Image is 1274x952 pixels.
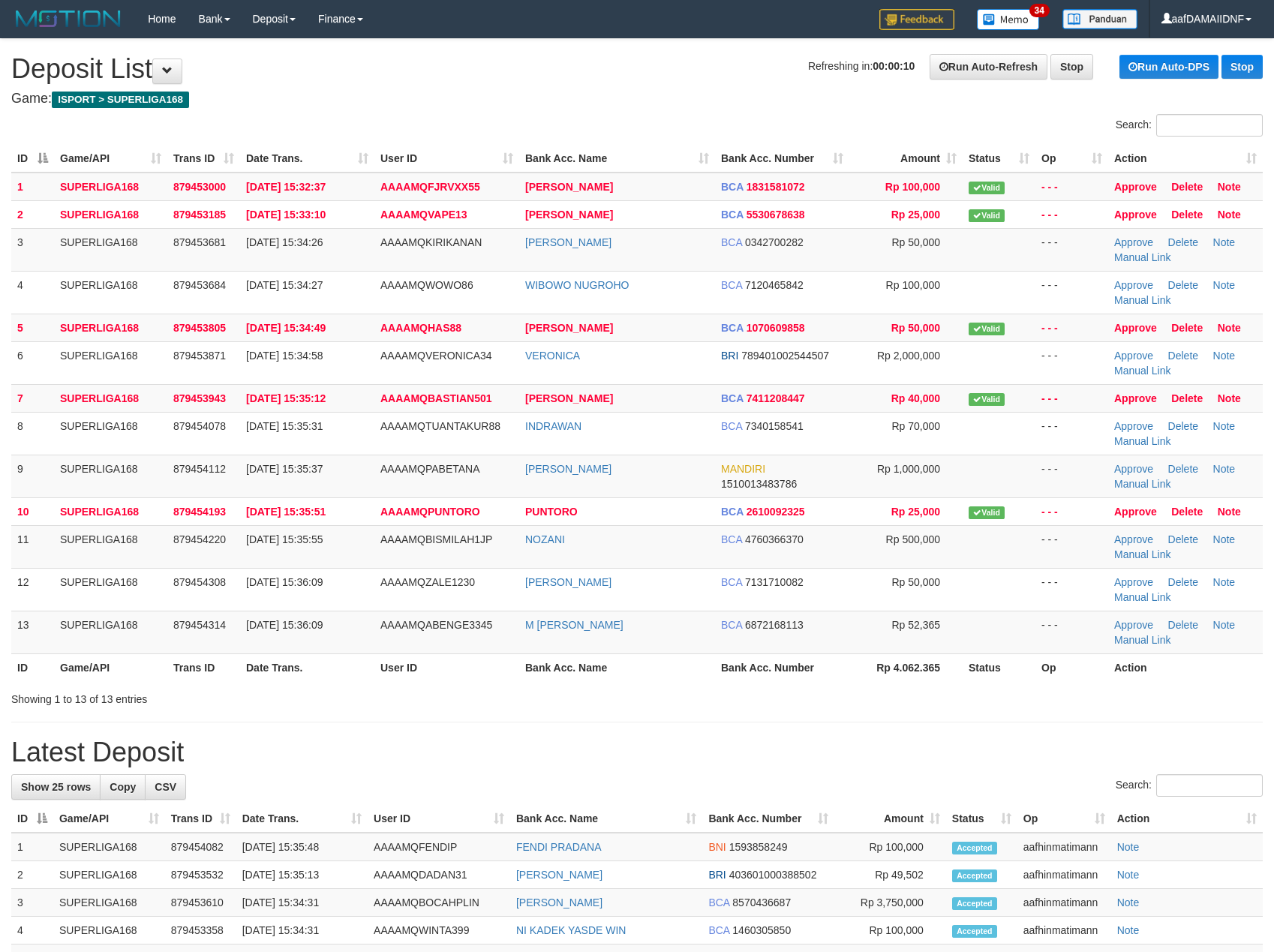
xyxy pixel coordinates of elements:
span: Refreshing in: [808,60,915,72]
span: Rp 50,000 [891,236,940,248]
a: M [PERSON_NAME] [525,619,623,631]
a: Manual Link [1114,294,1171,306]
td: - - - [1035,384,1108,412]
td: 13 [11,611,54,653]
th: Status [963,653,1035,681]
a: WIBOWO NUGROHO [525,279,629,291]
th: User ID [374,653,519,681]
span: Copy 1460305850 to clipboard [732,924,791,936]
td: - - - [1035,412,1108,455]
span: Accepted [952,897,997,910]
td: 11 [11,525,54,568]
a: Delete [1168,350,1198,362]
th: Status: activate to sort column ascending [963,145,1035,173]
span: MANDIRI [721,463,765,475]
td: - - - [1035,525,1108,568]
span: [DATE] 15:35:31 [246,420,323,432]
a: Run Auto-DPS [1119,55,1218,79]
h1: Deposit List [11,54,1263,84]
a: Delete [1171,181,1203,193]
span: Copy 5530678638 to clipboard [747,209,805,221]
th: Bank Acc. Name: activate to sort column ascending [519,145,715,173]
span: Show 25 rows [21,781,91,793]
a: Delete [1168,279,1198,291]
span: [DATE] 15:34:49 [246,322,326,334]
a: Approve [1114,181,1157,193]
span: Copy 1831581072 to clipboard [747,181,805,193]
span: 879453684 [173,279,226,291]
span: 879454112 [173,463,226,475]
span: Copy 7411208447 to clipboard [747,392,805,404]
a: Delete [1168,420,1198,432]
span: Rp 40,000 [891,392,940,404]
span: ISPORT > SUPERLIGA168 [52,92,189,108]
span: [DATE] 15:36:09 [246,619,323,631]
span: 879453185 [173,209,226,221]
span: BCA [721,181,744,193]
span: [DATE] 15:34:27 [246,279,323,291]
span: Copy 7340158541 to clipboard [745,420,804,432]
td: [DATE] 15:34:31 [236,889,368,917]
a: Approve [1114,506,1157,518]
span: Copy 2610092325 to clipboard [747,506,805,518]
td: - - - [1035,568,1108,611]
span: [DATE] 15:35:55 [246,533,323,545]
td: - - - [1035,455,1108,497]
a: Manual Link [1114,634,1171,646]
span: Rp 100,000 [885,181,940,193]
td: 4 [11,917,53,944]
a: Approve [1114,420,1153,432]
span: Rp 52,365 [891,619,940,631]
a: INDRAWAN [525,420,581,432]
a: VERONICA [525,350,580,362]
td: 879453358 [165,917,236,944]
a: FENDI PRADANA [516,841,602,853]
a: Approve [1114,350,1153,362]
td: 5 [11,314,54,341]
span: Rp 70,000 [891,420,940,432]
span: Copy 8570436687 to clipboard [732,896,791,908]
a: Manual Link [1114,478,1171,490]
span: AAAAMQWOWO86 [380,279,473,291]
th: Amount: activate to sort column ascending [849,145,963,173]
th: Date Trans.: activate to sort column ascending [240,145,374,173]
td: - - - [1035,314,1108,341]
div: Showing 1 to 13 of 13 entries [11,686,520,707]
span: [DATE] 15:35:37 [246,463,323,475]
a: Note [1213,350,1236,362]
th: Trans ID: activate to sort column ascending [167,145,240,173]
a: Approve [1114,619,1153,631]
a: Note [1218,392,1241,404]
span: AAAAMQPABETANA [380,463,480,475]
span: 879454220 [173,533,226,545]
span: BCA [721,236,742,248]
a: [PERSON_NAME] [525,209,613,221]
span: AAAAMQHAS88 [380,322,461,334]
a: NOZANI [525,533,565,545]
span: [DATE] 15:35:12 [246,392,326,404]
span: [DATE] 15:34:26 [246,236,323,248]
span: Accepted [952,869,997,882]
a: Stop [1221,55,1263,79]
td: aafhinmatimann [1017,917,1111,944]
a: Approve [1114,322,1157,334]
a: Note [1218,322,1241,334]
td: AAAAMQDADAN31 [368,861,510,889]
span: Rp 2,000,000 [877,350,940,362]
td: SUPERLIGA168 [54,611,167,653]
span: Rp 25,000 [891,209,940,221]
span: [DATE] 15:33:10 [246,209,326,221]
span: Copy 403601000388502 to clipboard [729,869,817,881]
td: Rp 3,750,000 [834,889,946,917]
td: SUPERLIGA168 [53,833,165,861]
a: Note [1117,841,1140,853]
th: Rp 4.062.365 [849,653,963,681]
th: Action [1108,653,1263,681]
span: BCA [721,209,744,221]
th: Game/API [54,653,167,681]
a: Note [1213,279,1236,291]
td: 2 [11,861,53,889]
td: 7 [11,384,54,412]
td: 10 [11,497,54,525]
a: Delete [1171,322,1203,334]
